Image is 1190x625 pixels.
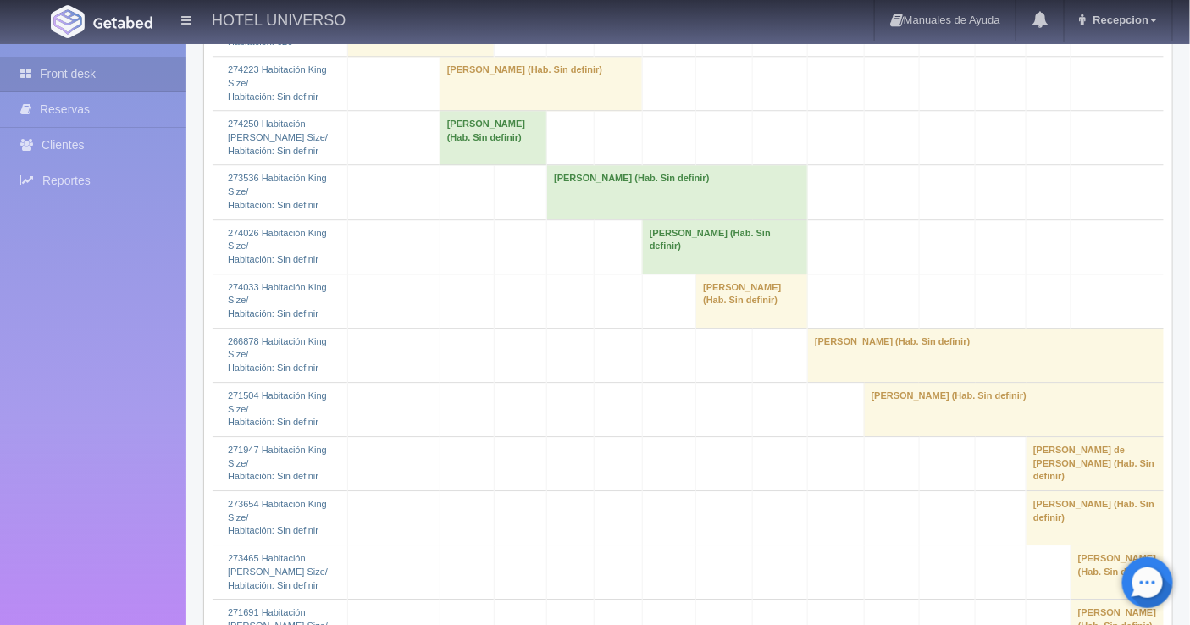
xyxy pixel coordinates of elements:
[212,8,346,30] h4: HOTEL UNIVERSO
[228,282,327,318] a: 274033 Habitación King Size/Habitación: Sin definir
[93,16,152,29] img: Getabed
[228,445,327,481] a: 271947 Habitación King Size/Habitación: Sin definir
[696,274,808,328] td: [PERSON_NAME] (Hab. Sin definir)
[440,111,546,165] td: [PERSON_NAME] (Hab. Sin definir)
[228,64,327,101] a: 274223 Habitación King Size/Habitación: Sin definir
[1089,14,1149,26] span: Recepcion
[808,328,1164,382] td: [PERSON_NAME] (Hab. Sin definir)
[642,219,807,274] td: [PERSON_NAME] (Hab. Sin definir)
[228,173,327,209] a: 273536 Habitación King Size/Habitación: Sin definir
[228,336,327,373] a: 266878 Habitación King Size/Habitación: Sin definir
[228,228,327,264] a: 274026 Habitación King Size/Habitación: Sin definir
[547,165,808,219] td: [PERSON_NAME] (Hab. Sin definir)
[440,57,642,111] td: [PERSON_NAME] (Hab. Sin definir)
[51,5,85,38] img: Getabed
[228,499,327,535] a: 273654 Habitación King Size/Habitación: Sin definir
[1071,545,1164,600] td: [PERSON_NAME] (Hab. Sin definir)
[864,382,1163,436] td: [PERSON_NAME] (Hab. Sin definir)
[1027,436,1164,490] td: [PERSON_NAME] de [PERSON_NAME] (Hab. Sin definir)
[228,390,327,427] a: 271504 Habitación King Size/Habitación: Sin definir
[228,119,328,155] a: 274250 Habitación [PERSON_NAME] Size/Habitación: Sin definir
[1027,491,1164,545] td: [PERSON_NAME] (Hab. Sin definir)
[228,553,328,589] a: 273465 Habitación [PERSON_NAME] Size/Habitación: Sin definir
